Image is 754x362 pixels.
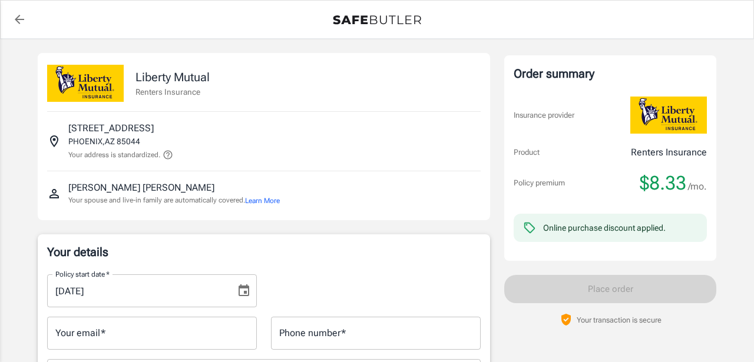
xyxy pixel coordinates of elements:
span: $8.33 [640,171,686,195]
p: Liberty Mutual [135,68,210,86]
p: PHOENIX , AZ 85044 [68,135,140,147]
p: Your address is standardized. [68,150,160,160]
p: Your details [47,244,481,260]
span: /mo. [688,178,707,195]
p: [PERSON_NAME] [PERSON_NAME] [68,181,214,195]
div: Order summary [514,65,707,82]
input: MM/DD/YYYY [47,274,227,307]
p: Renters Insurance [631,145,707,160]
img: Liberty Mutual [47,65,124,102]
p: Product [514,147,540,158]
p: Renters Insurance [135,86,210,98]
img: Liberty Mutual [630,97,707,134]
div: Online purchase discount applied. [543,222,666,234]
input: Enter number [271,317,481,350]
p: Your spouse and live-in family are automatically covered. [68,195,280,206]
p: [STREET_ADDRESS] [68,121,154,135]
button: Choose date, selected date is Aug 30, 2025 [232,279,256,303]
p: Your transaction is secure [577,314,662,326]
img: Back to quotes [333,15,421,25]
svg: Insured person [47,187,61,201]
input: Enter email [47,317,257,350]
a: back to quotes [8,8,31,31]
p: Insurance provider [514,109,574,121]
svg: Insured address [47,134,61,148]
label: Policy start date [55,269,110,279]
p: Policy premium [514,177,565,189]
button: Learn More [245,195,280,206]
